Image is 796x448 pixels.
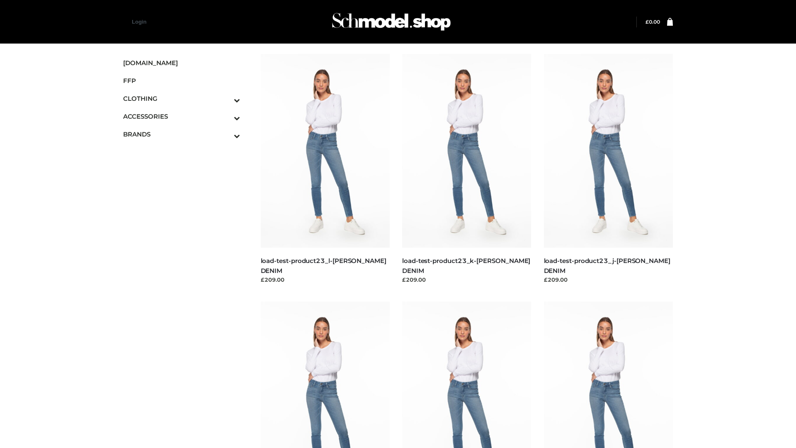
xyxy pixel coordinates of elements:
div: £209.00 [544,275,673,284]
span: FFP [123,76,240,85]
a: Login [132,19,146,25]
a: CLOTHINGToggle Submenu [123,90,240,107]
button: Toggle Submenu [211,125,240,143]
span: BRANDS [123,129,240,139]
span: [DOMAIN_NAME] [123,58,240,68]
span: £ [646,19,649,25]
a: FFP [123,72,240,90]
span: CLOTHING [123,94,240,103]
div: £209.00 [261,275,390,284]
a: load-test-product23_l-[PERSON_NAME] DENIM [261,257,386,274]
button: Toggle Submenu [211,90,240,107]
div: £209.00 [402,275,531,284]
bdi: 0.00 [646,19,660,25]
a: £0.00 [646,19,660,25]
a: BRANDSToggle Submenu [123,125,240,143]
img: Schmodel Admin 964 [329,5,454,38]
a: ACCESSORIESToggle Submenu [123,107,240,125]
span: ACCESSORIES [123,112,240,121]
a: [DOMAIN_NAME] [123,54,240,72]
button: Toggle Submenu [211,107,240,125]
a: load-test-product23_j-[PERSON_NAME] DENIM [544,257,670,274]
a: load-test-product23_k-[PERSON_NAME] DENIM [402,257,530,274]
